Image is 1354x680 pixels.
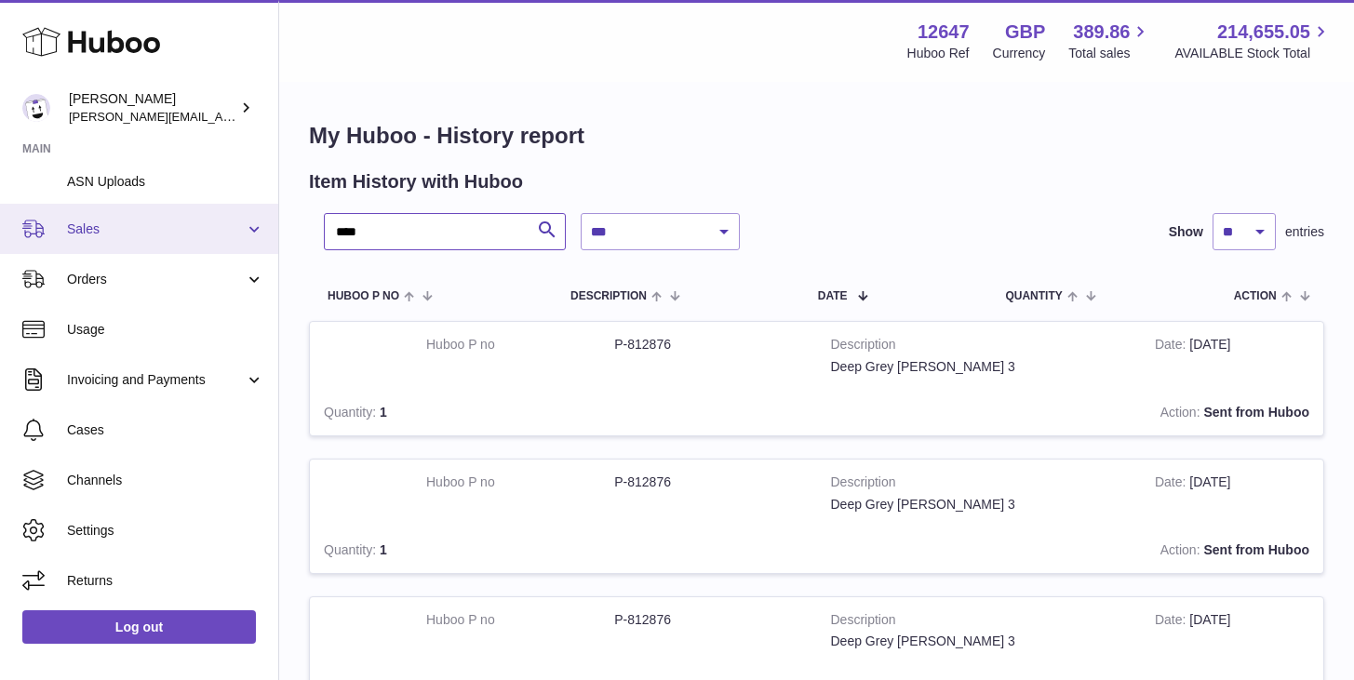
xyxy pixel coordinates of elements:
strong: Description [831,336,1127,358]
td: 1 [310,390,492,435]
strong: Sent from Huboo [1203,405,1309,420]
span: AVAILABLE Stock Total [1174,45,1332,62]
strong: Sent from Huboo [1203,542,1309,557]
strong: Description [831,611,1127,633]
h1: My Huboo - History report [309,121,1324,151]
span: Orders [67,271,245,288]
td: Deep Grey [PERSON_NAME] 3 [817,460,1141,527]
span: Sales [67,220,245,238]
td: Deep Grey [PERSON_NAME] 3 [817,597,1141,665]
span: Date [818,290,848,302]
strong: Date [1155,612,1189,632]
span: Huboo P no [328,290,399,302]
a: 389.86 Total sales [1068,20,1151,62]
td: [DATE] [1141,460,1323,527]
div: Currency [993,45,1046,62]
img: peter@pinter.co.uk [22,94,50,122]
span: 214,655.05 [1217,20,1310,45]
span: entries [1285,223,1324,241]
td: Deep Grey [PERSON_NAME] 3 [817,322,1141,390]
span: Action [1234,290,1277,302]
strong: GBP [1005,20,1045,45]
strong: Date [1155,474,1189,494]
td: [DATE] [1141,322,1323,390]
span: Quantity [1005,290,1062,302]
h2: Item History with Huboo [309,169,523,194]
span: Usage [67,321,264,339]
span: Invoicing and Payments [67,371,245,389]
strong: Quantity [324,542,380,562]
dt: Huboo P no [426,336,614,353]
dd: P-812876 [614,336,802,353]
a: Log out [22,610,256,644]
strong: Action [1160,405,1204,424]
span: Settings [67,522,264,540]
a: 214,655.05 AVAILABLE Stock Total [1174,20,1332,62]
span: Channels [67,472,264,489]
span: Returns [67,572,264,590]
strong: Quantity [324,405,380,424]
span: Cases [67,421,264,439]
dt: Huboo P no [426,473,614,491]
span: Total sales [1068,45,1151,62]
span: [PERSON_NAME][EMAIL_ADDRESS][PERSON_NAME][DOMAIN_NAME] [69,109,473,124]
td: [DATE] [1141,597,1323,665]
td: 1 [310,527,492,573]
span: Description [570,290,647,302]
label: Show [1169,223,1203,241]
span: ASN Uploads [67,173,264,191]
strong: Date [1155,337,1189,356]
dd: P-812876 [614,611,802,629]
dt: Huboo P no [426,611,614,629]
strong: Description [831,473,1127,496]
strong: Action [1160,542,1204,562]
div: [PERSON_NAME] [69,90,236,126]
span: 389.86 [1073,20,1130,45]
div: Huboo Ref [907,45,970,62]
dd: P-812876 [614,473,802,491]
strong: 12647 [918,20,970,45]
